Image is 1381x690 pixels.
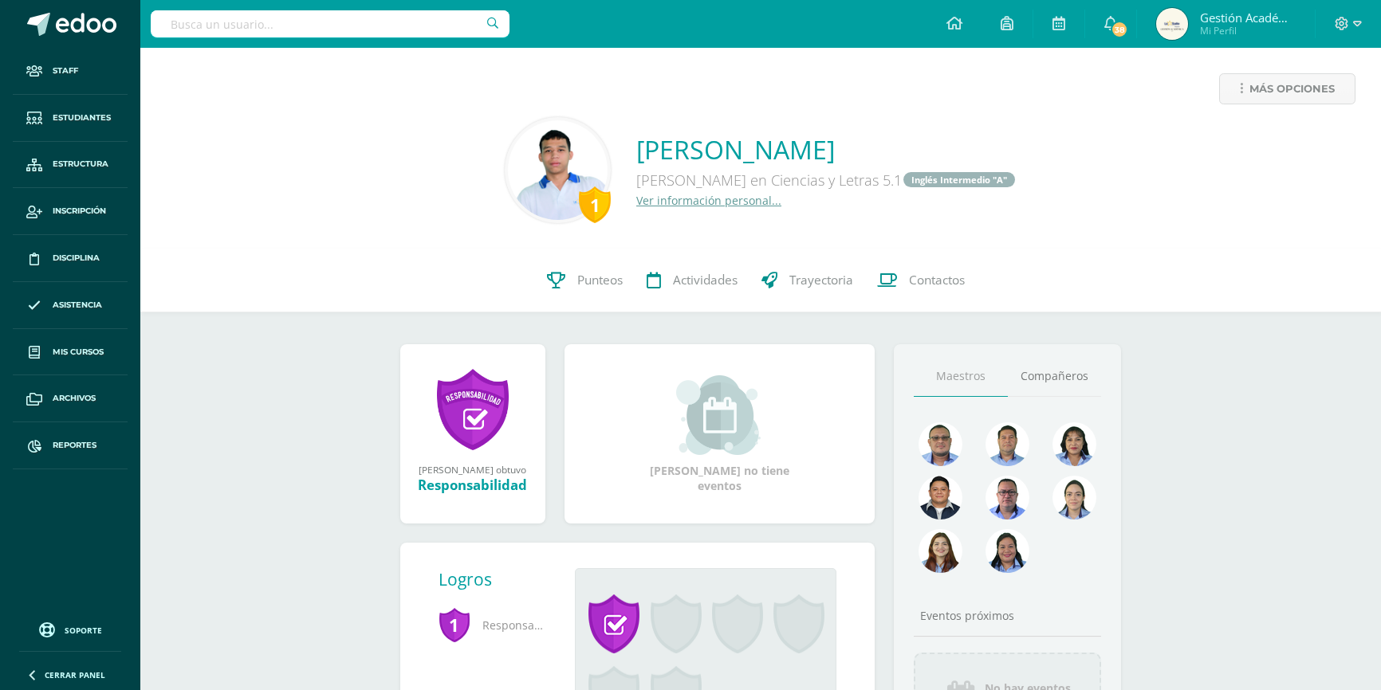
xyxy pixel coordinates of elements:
span: Mis cursos [53,346,104,359]
img: 371adb901e00c108b455316ee4864f9b.png [1052,422,1096,466]
a: Mis cursos [13,329,128,376]
span: Trayectoria [789,272,853,288]
a: Staff [13,48,128,95]
div: [PERSON_NAME] no tiene eventos [639,375,799,493]
span: Staff [53,65,78,77]
img: eccc7a2d5da755eac5968f4df6463713.png [919,476,962,519]
span: 38 [1111,21,1128,38]
a: Estudiantes [13,95,128,142]
a: Compañeros [1008,356,1102,397]
span: Reportes [53,439,96,452]
div: 1 [579,186,611,223]
a: Contactos [865,249,977,312]
a: Punteos [535,249,635,312]
a: Asistencia [13,282,128,329]
span: Más opciones [1249,74,1335,104]
a: Reportes [13,422,128,469]
a: Maestros [914,356,1008,397]
img: 4a7f7f1a360f3d8e2a3425f4c4febaf9.png [986,529,1029,573]
span: Actividades [673,272,738,288]
a: Archivos [13,375,128,422]
span: 1 [439,606,470,643]
div: [PERSON_NAME] en Ciencias y Letras 5.1 [636,167,1017,193]
div: [PERSON_NAME] obtuvo [416,463,529,476]
a: Disciplina [13,235,128,282]
a: Inscripción [13,188,128,235]
a: Trayectoria [750,249,865,312]
img: 375aecfb130304131abdbe7791f44736.png [1052,476,1096,519]
img: event_small.png [676,375,763,455]
a: Más opciones [1219,73,1355,104]
div: Logros [439,568,563,590]
img: 2ac039123ac5bd71a02663c3aa063ac8.png [986,422,1029,466]
span: Punteos [577,272,623,288]
span: Estudiantes [53,112,111,124]
img: ff93632bf489dcbc5131d32d8a4af367.png [1156,8,1188,40]
img: a9adb280a5deb02de052525b0213cdb9.png [919,529,962,573]
a: Ver información personal... [636,193,781,208]
input: Busca un usuario... [151,10,510,37]
img: 79065706db8e19e806b2e559c4ab24b3.png [508,120,608,220]
span: Gestión Académica [1200,10,1296,25]
img: 99962f3fa423c9b8099341731b303440.png [919,422,962,466]
span: Disciplina [53,252,100,265]
span: Responsabilidad [439,603,550,647]
a: Soporte [19,618,121,640]
span: Cerrar panel [45,669,105,680]
span: Estructura [53,158,108,171]
span: Archivos [53,392,96,405]
img: 30ea9b988cec0d4945cca02c4e803e5a.png [986,476,1029,519]
span: Mi Perfil [1200,24,1296,37]
span: Inscripción [53,205,106,218]
div: Responsabilidad [416,476,529,494]
a: Actividades [635,249,750,312]
a: [PERSON_NAME] [636,132,1017,167]
a: Inglés Intermedio "A" [903,172,1015,187]
span: Soporte [65,625,102,636]
div: Eventos próximos [914,608,1102,623]
a: Estructura [13,142,128,189]
span: Asistencia [53,299,102,312]
span: Contactos [909,272,965,288]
